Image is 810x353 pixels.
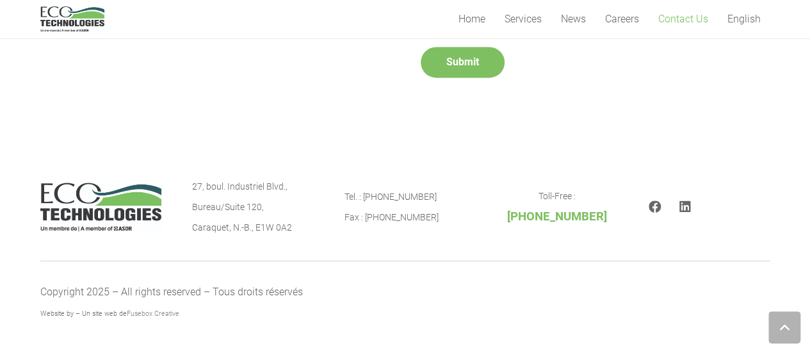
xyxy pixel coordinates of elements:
span: English [727,13,761,25]
span: News [561,13,586,25]
span: Careers [605,13,639,25]
a: Facebook [649,201,661,213]
p: 27, boul. Industriel Blvd., Bureau/Suite 120, Caraquet, N.-B., E1W 0A2 [192,176,314,238]
a: LinkedIn [679,201,691,213]
p: Tel. : [PHONE_NUMBER] Fax : [PHONE_NUMBER] [344,186,466,227]
a: logo_EcoTech_ASDR_RGB [40,6,104,32]
span: Copyright 2025 – All rights reserved – Tous droits réservés [40,285,303,297]
input: Submit [421,47,505,78]
span: Website by – Un site web de [40,309,179,317]
a: Fusebox Creative [127,309,179,317]
a: Back to top [768,311,800,343]
span: [PHONE_NUMBER] [507,209,607,224]
span: Services [505,13,542,25]
span: Home [458,13,485,25]
span: Contact Us [658,13,708,25]
p: Toll-Free : [496,186,618,227]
